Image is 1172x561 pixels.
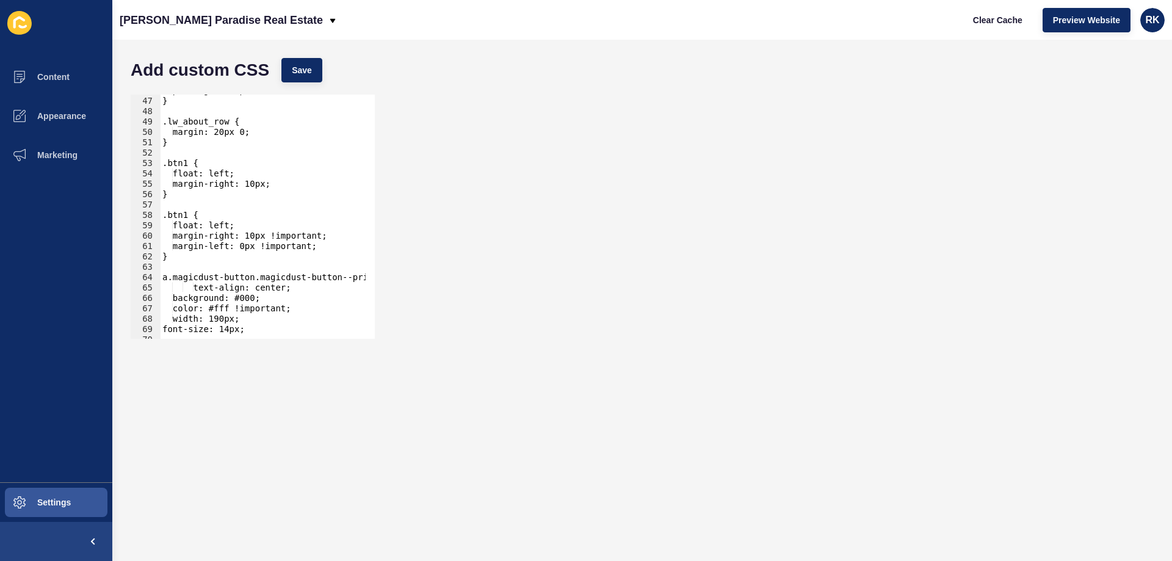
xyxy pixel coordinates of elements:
span: RK [1145,14,1159,26]
div: 60 [131,231,161,241]
button: Clear Cache [963,8,1033,32]
div: 53 [131,158,161,168]
div: 67 [131,303,161,314]
span: Clear Cache [973,14,1022,26]
div: 68 [131,314,161,324]
button: Preview Website [1043,8,1130,32]
div: 56 [131,189,161,200]
div: 59 [131,220,161,231]
div: 52 [131,148,161,158]
div: 65 [131,283,161,293]
span: Preview Website [1053,14,1120,26]
div: 49 [131,117,161,127]
div: 50 [131,127,161,137]
div: 47 [131,96,161,106]
div: 66 [131,293,161,303]
button: Save [281,58,322,82]
div: 55 [131,179,161,189]
div: 58 [131,210,161,220]
div: 63 [131,262,161,272]
div: 62 [131,252,161,262]
div: 48 [131,106,161,117]
div: 51 [131,137,161,148]
p: [PERSON_NAME] Paradise Real Estate [120,5,323,35]
div: 54 [131,168,161,179]
h1: Add custom CSS [131,64,269,76]
div: 70 [131,335,161,345]
span: Save [292,64,312,76]
div: 61 [131,241,161,252]
div: 64 [131,272,161,283]
div: 69 [131,324,161,335]
div: 57 [131,200,161,210]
